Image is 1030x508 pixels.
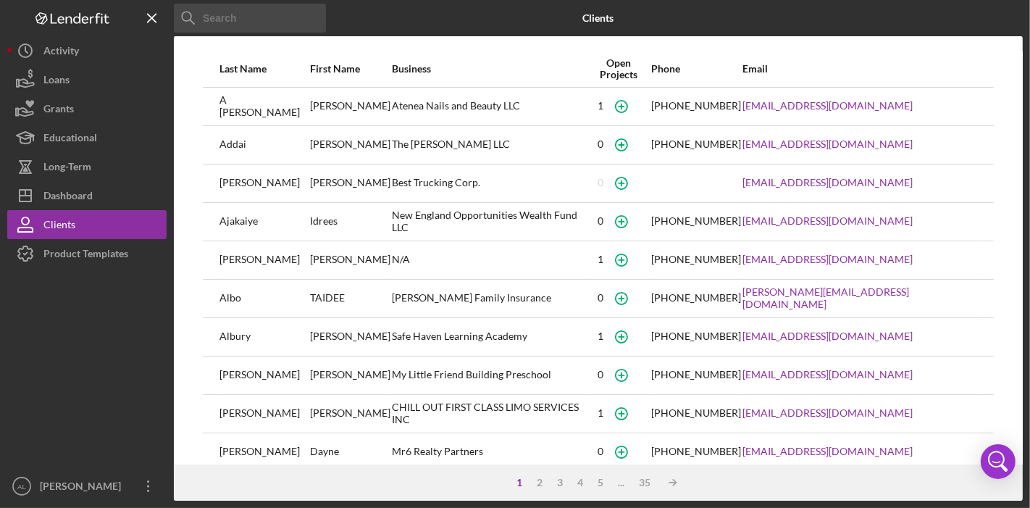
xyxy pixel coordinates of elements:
div: Ajakaiye [219,204,309,240]
div: 0 [598,446,603,457]
div: 0 [598,215,603,227]
div: Best Trucking Corp. [392,165,587,201]
text: AL [17,483,26,491]
a: [EMAIL_ADDRESS][DOMAIN_NAME] [742,369,913,380]
div: Business [392,63,587,75]
div: [PHONE_NUMBER] [651,100,741,112]
a: [EMAIL_ADDRESS][DOMAIN_NAME] [742,330,913,342]
div: 35 [632,477,658,488]
div: [PERSON_NAME] [310,88,390,125]
div: [PHONE_NUMBER] [651,254,741,265]
a: [EMAIL_ADDRESS][DOMAIN_NAME] [742,138,913,150]
input: Search [174,4,326,33]
div: [PHONE_NUMBER] [651,369,741,380]
div: Long-Term [43,152,91,185]
a: [EMAIL_ADDRESS][DOMAIN_NAME] [742,100,913,112]
button: Educational [7,123,167,152]
div: [PHONE_NUMBER] [651,138,741,150]
div: [PERSON_NAME] [219,396,309,432]
div: Clients [43,210,75,243]
div: [PHONE_NUMBER] [651,292,741,304]
div: First Name [310,63,390,75]
button: Activity [7,36,167,65]
div: Addai [219,127,309,163]
a: [EMAIL_ADDRESS][DOMAIN_NAME] [742,215,913,227]
div: Open Intercom Messenger [981,444,1016,479]
button: Product Templates [7,239,167,268]
div: Open Projects [587,57,650,80]
div: Atenea Nails and Beauty LLC [392,88,587,125]
div: Idrees [310,204,390,240]
div: 1 [598,100,603,112]
a: [EMAIL_ADDRESS][DOMAIN_NAME] [742,254,913,265]
div: Albury [219,319,309,355]
div: CHILL OUT FIRST CLASS LIMO SERVICES INC [392,396,587,432]
button: Loans [7,65,167,94]
button: AL[PERSON_NAME] [7,472,167,501]
div: A [PERSON_NAME] [219,88,309,125]
div: Email [742,63,977,75]
button: Grants [7,94,167,123]
button: Long-Term [7,152,167,181]
div: New England Opportunities Wealth Fund LLC [392,204,587,240]
div: [PERSON_NAME] [219,357,309,394]
div: N/A [392,242,587,278]
div: [PERSON_NAME] [310,165,390,201]
div: Mr6 Realty Partners [392,434,587,470]
div: 1 [598,407,603,419]
div: [PERSON_NAME] [310,319,390,355]
button: Dashboard [7,181,167,210]
a: [PERSON_NAME][EMAIL_ADDRESS][DOMAIN_NAME] [742,286,977,309]
div: [PERSON_NAME] [310,357,390,394]
div: 0 [598,177,603,188]
div: 5 [591,477,611,488]
div: [PERSON_NAME] Family Insurance [392,280,587,317]
div: 4 [571,477,591,488]
div: 0 [598,292,603,304]
b: Clients [583,12,614,24]
div: [PHONE_NUMBER] [651,407,741,419]
div: 1 [598,330,603,342]
div: Last Name [219,63,309,75]
div: 0 [598,138,603,150]
div: [PERSON_NAME] [310,396,390,432]
a: [EMAIL_ADDRESS][DOMAIN_NAME] [742,177,913,188]
div: 1 [510,477,530,488]
div: [PERSON_NAME] [219,434,309,470]
div: TAIDEE [310,280,390,317]
div: Albo [219,280,309,317]
div: 3 [550,477,571,488]
div: Product Templates [43,239,128,272]
div: 0 [598,369,603,380]
div: [PHONE_NUMBER] [651,446,741,457]
div: [PERSON_NAME] [310,242,390,278]
div: The [PERSON_NAME] LLC [392,127,587,163]
div: Educational [43,123,97,156]
a: [EMAIL_ADDRESS][DOMAIN_NAME] [742,407,913,419]
div: Dashboard [43,181,93,214]
button: Clients [7,210,167,239]
div: [PERSON_NAME] [219,242,309,278]
div: [PERSON_NAME] [310,127,390,163]
div: [PHONE_NUMBER] [651,215,741,227]
div: My Little Friend Building Preschool [392,357,587,394]
div: Activity [43,36,79,69]
div: [PHONE_NUMBER] [651,330,741,342]
div: Dayne [310,434,390,470]
div: [PERSON_NAME] [36,472,130,504]
div: Loans [43,65,70,98]
a: [EMAIL_ADDRESS][DOMAIN_NAME] [742,446,913,457]
div: ... [611,477,632,488]
div: Grants [43,94,74,127]
div: [PERSON_NAME] [219,165,309,201]
div: Safe Haven Learning Academy [392,319,587,355]
div: Phone [651,63,741,75]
